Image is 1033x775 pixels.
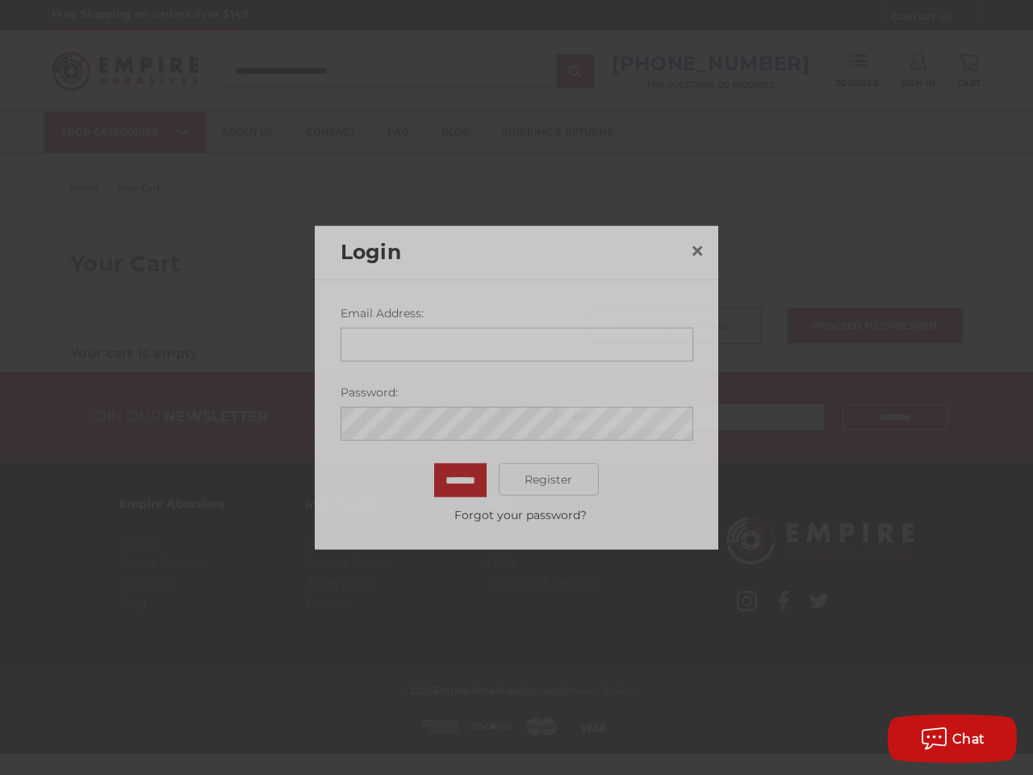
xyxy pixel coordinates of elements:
[684,237,710,263] a: Close
[341,384,693,401] label: Password:
[952,731,985,747] span: Chat
[349,507,692,524] a: Forgot your password?
[341,305,693,322] label: Email Address:
[690,234,705,266] span: ×
[888,714,1017,763] button: Chat
[499,463,600,496] a: Register
[341,237,684,268] h2: Login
